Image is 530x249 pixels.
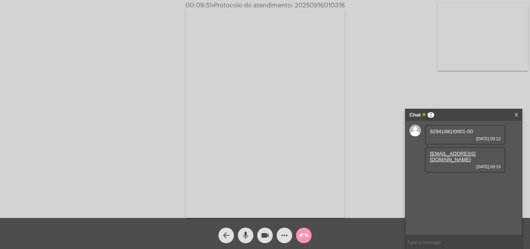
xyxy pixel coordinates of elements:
mat-icon: call_end [299,231,308,240]
mat-icon: more_horiz [280,231,289,240]
mat-icon: arrow_back [222,231,231,240]
span: • [212,2,214,9]
span: 00:09:51 [185,2,212,9]
span: 92941681/0001-00 [430,129,473,134]
mat-icon: videocam [260,231,270,240]
span: [DATE] 09:12 [430,136,501,141]
span: 2 [428,112,434,118]
input: Type a message [405,235,522,249]
span: Protocolo do atendimento: 20250916010318 [212,2,345,9]
strong: Chat [409,109,421,121]
span: [DATE] 09:19 [430,164,501,169]
a: X [514,109,518,121]
span: Online [423,113,426,116]
a: [EMAIL_ADDRESS][DOMAIN_NAME] [430,151,476,162]
mat-icon: mic [241,231,250,240]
